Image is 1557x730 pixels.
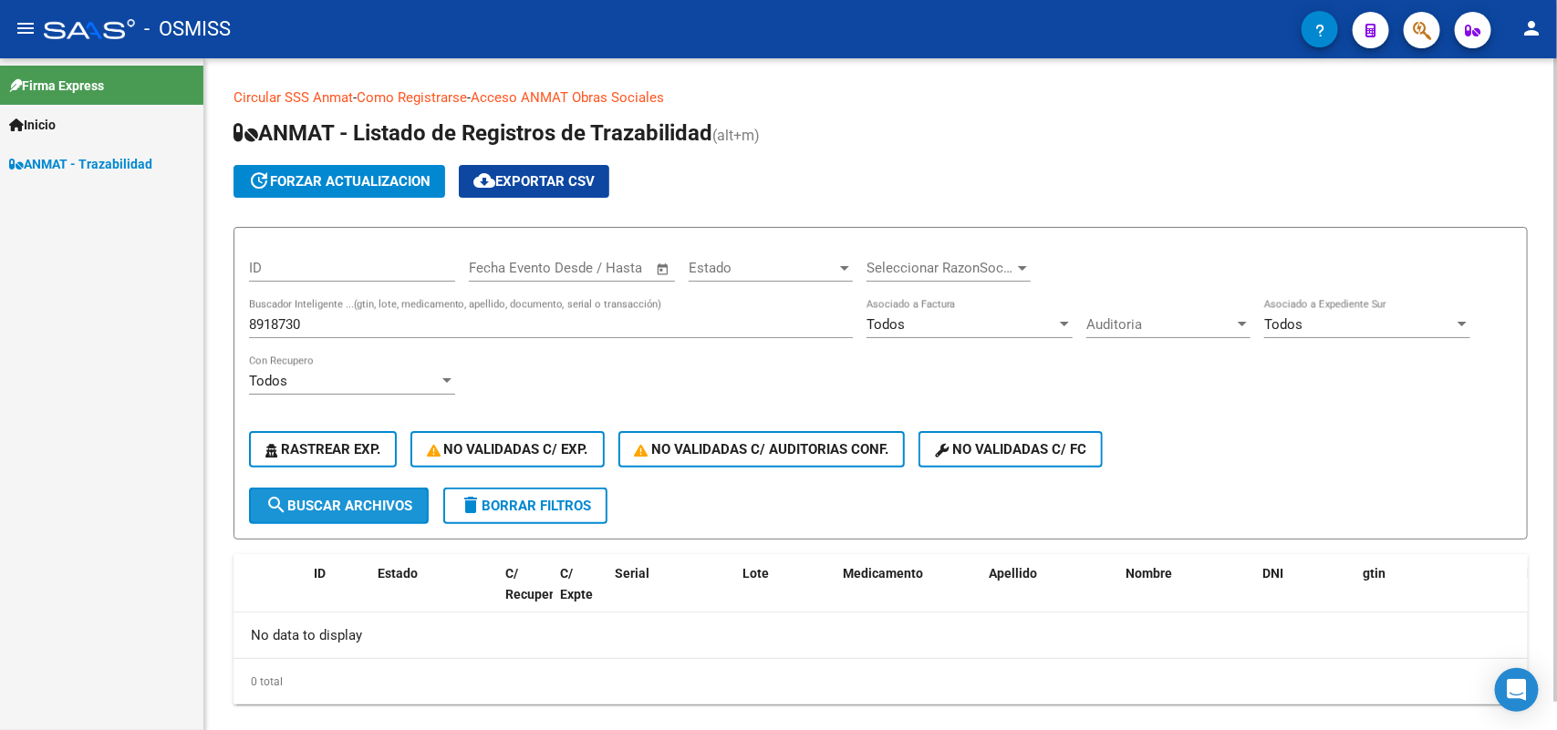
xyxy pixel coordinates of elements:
[265,441,380,458] span: Rastrear Exp.
[1255,554,1355,634] datatable-header-cell: DNI
[1086,316,1234,333] span: Auditoria
[249,431,397,468] button: Rastrear Exp.
[735,554,836,634] datatable-header-cell: Lote
[357,89,467,106] a: Como Registrarse
[919,431,1103,468] button: No validadas c/ FC
[1363,566,1386,581] span: gtin
[144,9,231,49] span: - OSMISS
[248,173,431,190] span: forzar actualizacion
[234,659,1528,704] div: 0 total
[689,260,836,276] span: Estado
[9,154,152,174] span: ANMAT - Trazabilidad
[1355,554,1520,634] datatable-header-cell: gtin
[742,566,769,581] span: Lote
[234,87,1528,108] p: - -
[553,554,607,634] datatable-header-cell: C/ Expte
[935,441,1086,458] span: No validadas c/ FC
[15,17,36,39] mat-icon: menu
[443,488,607,524] button: Borrar Filtros
[867,260,1014,276] span: Seleccionar RazonSocial
[836,554,981,634] datatable-header-cell: Medicamento
[1126,566,1172,581] span: Nombre
[471,89,664,106] a: Acceso ANMAT Obras Sociales
[505,566,561,601] span: C/ Recupero
[607,554,735,634] datatable-header-cell: Serial
[1521,17,1542,39] mat-icon: person
[314,566,326,581] span: ID
[473,173,595,190] span: Exportar CSV
[867,316,905,333] span: Todos
[249,488,429,524] button: Buscar Archivos
[469,260,543,276] input: Fecha inicio
[473,170,495,191] mat-icon: cloud_download
[981,554,1118,634] datatable-header-cell: Apellido
[653,259,674,280] button: Open calendar
[9,115,56,135] span: Inicio
[378,566,418,581] span: Estado
[249,373,287,389] span: Todos
[370,554,498,634] datatable-header-cell: Estado
[1264,316,1303,333] span: Todos
[9,76,104,96] span: Firma Express
[1262,566,1283,581] span: DNI
[459,165,609,198] button: Exportar CSV
[618,431,906,468] button: No Validadas c/ Auditorias Conf.
[615,566,649,581] span: Serial
[560,566,593,601] span: C/ Expte
[712,127,760,144] span: (alt+m)
[843,566,923,581] span: Medicamento
[460,498,591,514] span: Borrar Filtros
[234,120,712,146] span: ANMAT - Listado de Registros de Trazabilidad
[410,431,605,468] button: No Validadas c/ Exp.
[1495,668,1539,712] div: Open Intercom Messenger
[306,554,370,634] datatable-header-cell: ID
[989,566,1037,581] span: Apellido
[427,441,588,458] span: No Validadas c/ Exp.
[234,89,353,106] a: Circular SSS Anmat
[265,498,412,514] span: Buscar Archivos
[664,89,835,106] a: Documentacion trazabilidad
[460,494,482,516] mat-icon: delete
[234,612,1528,658] div: No data to display
[635,441,889,458] span: No Validadas c/ Auditorias Conf.
[498,554,553,634] datatable-header-cell: C/ Recupero
[234,165,445,198] button: forzar actualizacion
[248,170,270,191] mat-icon: update
[1118,554,1255,634] datatable-header-cell: Nombre
[559,260,648,276] input: Fecha fin
[265,494,287,516] mat-icon: search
